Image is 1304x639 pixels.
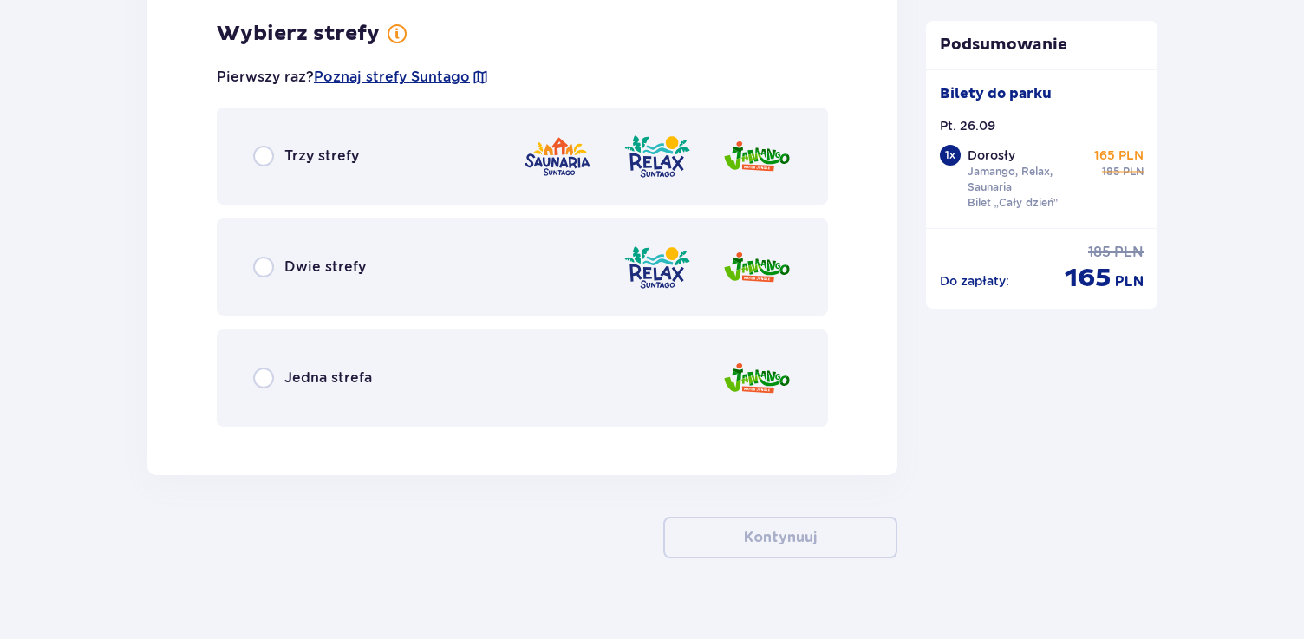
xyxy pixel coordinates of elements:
[940,117,995,134] p: Pt. 26.09
[940,84,1052,103] p: Bilety do parku
[940,145,961,166] div: 1 x
[284,368,372,388] p: Jedna strefa
[968,195,1059,211] p: Bilet „Cały dzień”
[1088,243,1111,262] p: 185
[722,243,792,292] img: zone logo
[663,517,897,558] button: Kontynuuj
[1102,164,1119,179] p: 185
[722,132,792,181] img: zone logo
[940,272,1009,290] p: Do zapłaty :
[284,258,366,277] p: Dwie strefy
[217,68,489,87] p: Pierwszy raz?
[284,147,359,166] p: Trzy strefy
[744,528,817,547] p: Kontynuuj
[523,132,592,181] img: zone logo
[623,132,692,181] img: zone logo
[926,35,1158,55] p: Podsumowanie
[1123,164,1144,179] p: PLN
[623,243,692,292] img: zone logo
[968,147,1015,164] p: Dorosły
[217,21,380,47] p: Wybierz strefy
[1094,147,1144,164] p: 165 PLN
[314,68,470,87] a: Poznaj strefy Suntago
[1065,262,1112,295] p: 165
[722,354,792,403] img: zone logo
[1114,243,1144,262] p: PLN
[1115,272,1144,291] p: PLN
[968,164,1087,195] p: Jamango, Relax, Saunaria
